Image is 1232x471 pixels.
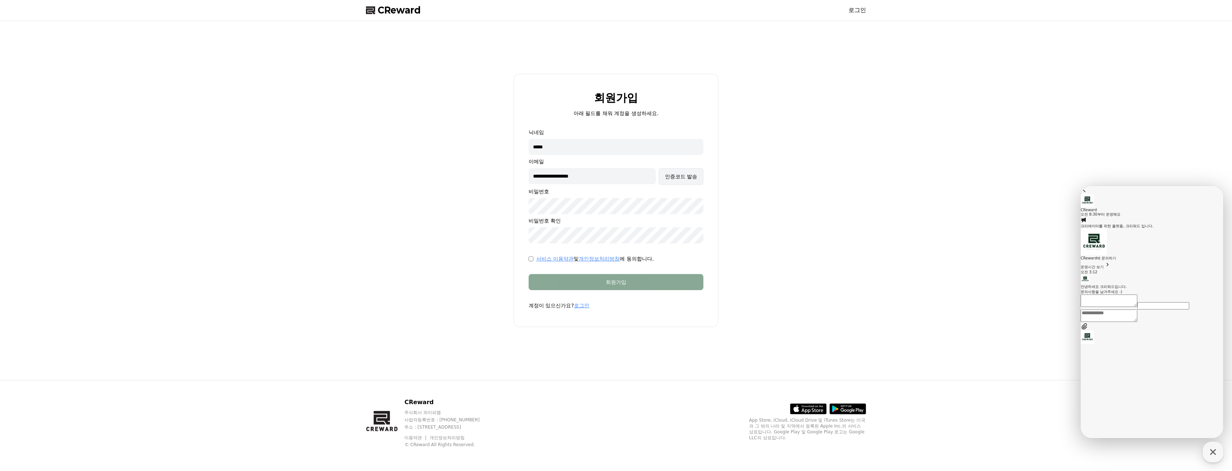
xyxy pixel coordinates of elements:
p: 계정이 있으신가요? [529,302,703,309]
div: 회원가입 [543,278,689,286]
p: 아래 필드를 채워 계정을 생성하세요. [574,110,658,117]
span: CReward [378,4,421,16]
a: 로그인 [574,303,589,308]
p: 비밀번호 확인 [529,217,703,224]
p: CReward [404,398,494,407]
p: 및 에 동의합니다. [536,255,654,262]
p: 닉네임 [529,129,703,136]
p: 사업자등록번호 : [PHONE_NUMBER] [404,417,494,423]
a: 개인정보처리방침 [579,256,620,262]
p: 주식회사 와이피랩 [404,410,494,415]
h2: 회원가입 [594,92,638,104]
a: CReward [366,4,421,16]
button: 회원가입 [529,274,703,290]
button: 인증코드 발송 [659,168,703,185]
a: 개인정보처리방침 [430,435,465,440]
p: © CReward All Rights Reserved. [404,442,494,448]
a: 로그인 [849,6,866,15]
div: 인증코드 발송 [665,173,697,180]
iframe: Channel chat [1081,186,1223,438]
p: 이메일 [529,158,703,165]
p: 주소 : [STREET_ADDRESS] [404,424,494,430]
a: 이용약관 [404,435,427,440]
p: 비밀번호 [529,188,703,195]
p: App Store, iCloud, iCloud Drive 및 iTunes Store는 미국과 그 밖의 나라 및 지역에서 등록된 Apple Inc.의 서비스 상표입니다. Goo... [749,417,866,441]
a: 서비스 이용약관 [536,256,574,262]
